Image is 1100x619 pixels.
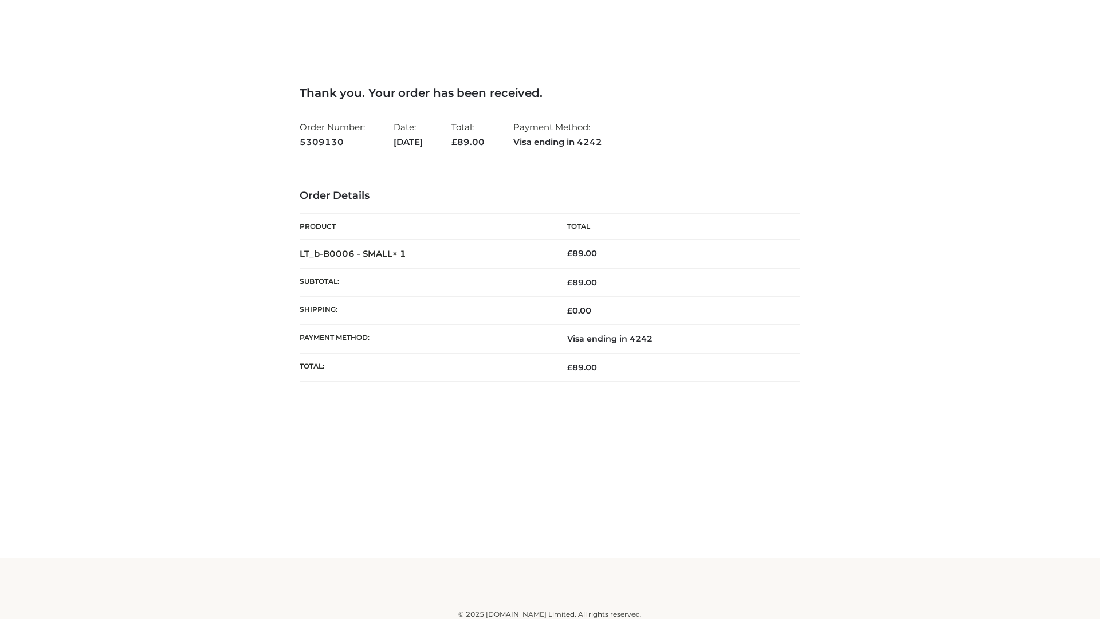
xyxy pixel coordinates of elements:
th: Shipping: [300,297,550,325]
span: 89.00 [451,136,485,147]
strong: 5309130 [300,135,365,150]
h3: Thank you. Your order has been received. [300,86,800,100]
li: Total: [451,117,485,152]
th: Product [300,214,550,240]
span: £ [567,277,572,288]
span: £ [567,305,572,316]
span: £ [567,248,572,258]
h3: Order Details [300,190,800,202]
span: 89.00 [567,277,597,288]
strong: LT_b-B0006 - SMALL [300,248,406,259]
strong: Visa ending in 4242 [513,135,602,150]
strong: × 1 [392,248,406,259]
th: Payment method: [300,325,550,353]
th: Subtotal: [300,268,550,296]
strong: [DATE] [394,135,423,150]
th: Total [550,214,800,240]
li: Payment Method: [513,117,602,152]
span: £ [567,362,572,373]
bdi: 89.00 [567,248,597,258]
bdi: 0.00 [567,305,591,316]
span: £ [451,136,457,147]
span: 89.00 [567,362,597,373]
li: Date: [394,117,423,152]
th: Total: [300,353,550,381]
td: Visa ending in 4242 [550,325,800,353]
li: Order Number: [300,117,365,152]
